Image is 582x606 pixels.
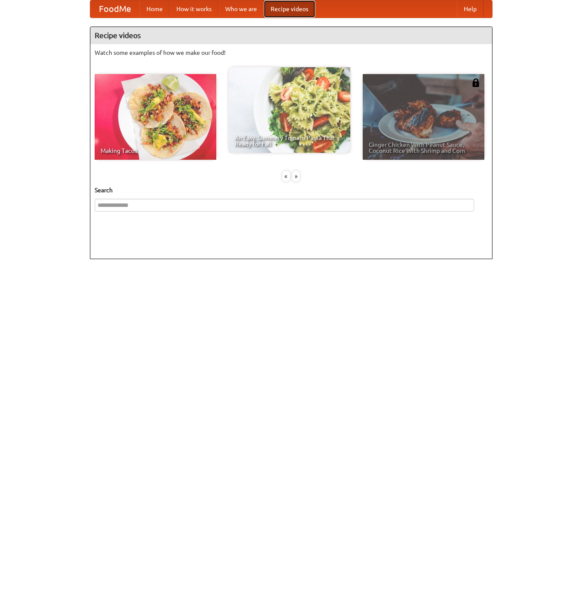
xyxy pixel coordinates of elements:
div: » [292,171,300,182]
span: Making Tacos [101,148,210,154]
a: An Easy, Summery Tomato Pasta That's Ready for Fall [229,67,350,153]
a: Making Tacos [95,74,216,160]
a: Who we are [218,0,264,18]
a: Home [140,0,170,18]
h4: Recipe videos [90,27,492,44]
a: How it works [170,0,218,18]
a: FoodMe [90,0,140,18]
a: Help [457,0,484,18]
p: Watch some examples of how we make our food! [95,48,488,57]
h5: Search [95,186,488,194]
div: « [282,171,290,182]
a: Recipe videos [264,0,315,18]
img: 483408.png [472,78,480,87]
span: An Easy, Summery Tomato Pasta That's Ready for Fall [235,135,344,147]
